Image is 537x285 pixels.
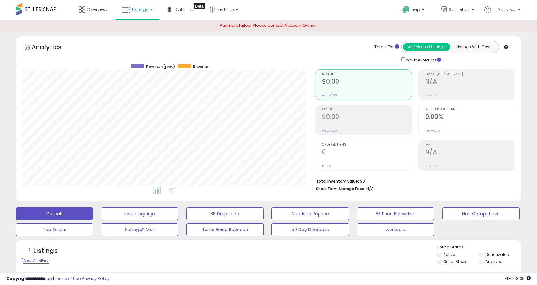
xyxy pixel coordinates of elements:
[411,7,420,13] span: Help
[316,178,359,184] b: Total Inventory Value:
[16,207,93,220] button: Default
[437,244,521,250] p: Listing States:
[32,43,74,53] h5: Analytics
[374,44,399,50] div: Totals For
[425,108,515,111] span: Avg. Buybox Share
[322,113,411,122] h2: $0.00
[357,207,434,220] button: BB Price Below Min
[101,223,178,236] button: Selling @ Max
[322,148,411,157] h2: 0
[397,1,431,20] a: Help
[186,223,264,236] button: Items Being Repriced
[442,207,520,220] button: Non Competitive
[6,276,29,282] strong: Copyright
[443,252,455,257] label: Active
[449,6,470,13] span: Sametick
[316,177,510,184] li: $0
[132,6,148,13] span: Listings
[397,56,449,63] div: Include Returns
[16,223,93,236] button: Top Sellers
[425,113,515,122] h2: 0.00%
[486,259,503,264] label: Archived
[425,143,515,147] span: ROI
[175,6,194,13] span: DataHub
[186,207,264,220] button: BB Drop in 7d
[402,6,410,14] i: Get Help
[425,78,515,86] h2: N/A
[271,207,349,220] button: Needs to Reprice
[220,22,317,28] span: Payment failed: Please contact Account Owner.
[322,164,331,168] small: Prev: 0
[425,148,515,157] h2: N/A
[357,223,434,236] button: workable
[425,129,440,133] small: Prev: 0.00%
[194,3,205,9] div: Tooltip anchor
[316,186,365,191] b: Short Term Storage Fees:
[322,78,411,86] h2: $0.00
[492,6,516,13] span: Hi Api-User
[443,259,466,264] label: Out of Stock
[271,223,349,236] button: 30 Day Decrease
[505,276,531,282] span: 2025-08-13 13:06 GMT
[87,6,107,13] span: Overview
[101,207,178,220] button: Inventory Age
[403,43,450,51] button: All Selected Listings
[322,143,411,147] span: Ordered Items
[6,276,110,282] div: seller snap | |
[484,6,521,20] a: Hi Api-User
[425,73,515,76] span: Profit [PERSON_NAME]
[450,43,497,51] button: Listings With Cost
[486,252,509,257] label: Deactivated
[322,73,411,76] span: Revenue
[193,64,209,69] span: Revenue
[322,94,337,97] small: Prev: $0.00
[425,94,438,97] small: Prev: N/A
[33,247,58,255] h5: Listings
[322,108,411,111] span: Profit
[366,186,374,192] span: N/A
[425,164,438,168] small: Prev: N/A
[22,258,50,264] div: Clear All Filters
[146,64,175,69] span: Revenue (prev)
[322,129,337,133] small: Prev: $0.00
